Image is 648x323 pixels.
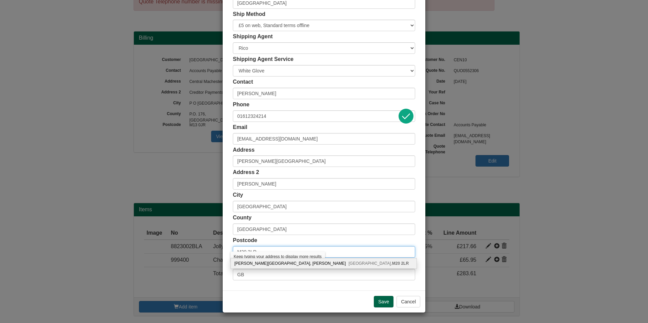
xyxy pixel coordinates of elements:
input: Save [374,296,393,307]
label: Shipping Agent [233,33,273,41]
label: County [233,214,251,222]
button: Cancel [397,296,420,307]
label: Phone [233,101,249,109]
b: M20 [392,261,400,266]
label: Email [233,124,247,131]
div: Keep typing your address to display more results [230,252,325,262]
b: 2LR [401,261,409,266]
input: Mobile Preferred [233,110,415,122]
label: Contact [233,78,253,86]
div: Withington Community Hospital, Nell Lane [231,258,417,268]
span: [GEOGRAPHIC_DATA], [348,261,409,266]
label: City [233,191,243,199]
label: Ship Method [233,10,265,18]
label: Postcode [233,237,257,244]
label: Address [233,146,255,154]
label: Shipping Agent Service [233,56,293,63]
label: Address 2 [233,169,259,176]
